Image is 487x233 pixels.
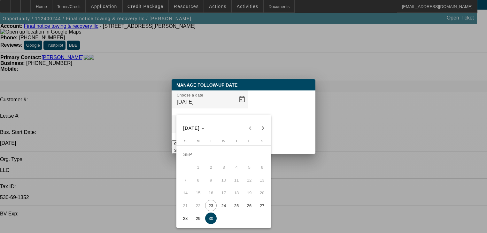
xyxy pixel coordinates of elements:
span: S [184,139,186,143]
span: 3 [218,161,229,173]
button: September 24, 2025 [217,199,230,212]
span: 25 [231,200,242,211]
button: September 11, 2025 [230,174,243,186]
span: 27 [256,200,268,211]
button: September 20, 2025 [256,186,268,199]
span: M [197,139,199,143]
button: September 9, 2025 [205,174,217,186]
span: W [222,139,225,143]
span: 4 [231,161,242,173]
span: 24 [218,200,229,211]
span: 18 [231,187,242,198]
span: [DATE] [183,126,200,131]
span: 17 [218,187,229,198]
button: September 6, 2025 [256,161,268,174]
button: September 3, 2025 [217,161,230,174]
span: 26 [243,200,255,211]
button: September 23, 2025 [205,199,217,212]
button: September 17, 2025 [217,186,230,199]
span: T [210,139,212,143]
span: 22 [192,200,204,211]
span: 21 [180,200,191,211]
span: T [236,139,238,143]
span: 5 [243,161,255,173]
span: 1 [192,161,204,173]
span: F [248,139,251,143]
span: 2 [205,161,217,173]
button: September 2, 2025 [205,161,217,174]
button: September 14, 2025 [179,186,192,199]
button: September 16, 2025 [205,186,217,199]
button: September 12, 2025 [243,174,256,186]
button: September 29, 2025 [192,212,205,225]
span: 29 [192,213,204,224]
span: 19 [243,187,255,198]
button: September 18, 2025 [230,186,243,199]
span: 6 [256,161,268,173]
span: 16 [205,187,217,198]
span: 13 [256,174,268,186]
button: September 28, 2025 [179,212,192,225]
span: 9 [205,174,217,186]
span: 20 [256,187,268,198]
button: September 27, 2025 [256,199,268,212]
button: September 21, 2025 [179,199,192,212]
span: 7 [180,174,191,186]
button: September 5, 2025 [243,161,256,174]
span: 14 [180,187,191,198]
button: September 1, 2025 [192,161,205,174]
button: September 26, 2025 [243,199,256,212]
button: September 13, 2025 [256,174,268,186]
button: September 22, 2025 [192,199,205,212]
button: September 4, 2025 [230,161,243,174]
button: September 15, 2025 [192,186,205,199]
span: 11 [231,174,242,186]
button: September 8, 2025 [192,174,205,186]
span: 28 [180,213,191,224]
button: Choose month and year [181,122,207,134]
button: September 19, 2025 [243,186,256,199]
button: September 25, 2025 [230,199,243,212]
button: September 30, 2025 [205,212,217,225]
span: 10 [218,174,229,186]
span: 12 [243,174,255,186]
button: September 7, 2025 [179,174,192,186]
span: 15 [192,187,204,198]
button: September 10, 2025 [217,174,230,186]
span: 23 [205,200,217,211]
span: 30 [205,213,217,224]
span: S [261,139,263,143]
td: SEP [179,148,268,161]
span: 8 [192,174,204,186]
button: Next month [257,122,269,135]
